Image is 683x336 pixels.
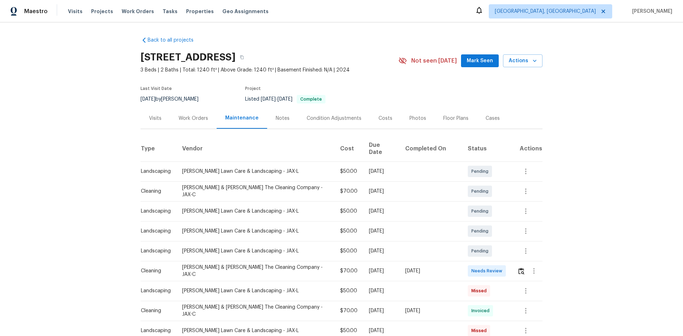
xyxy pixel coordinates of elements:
[518,268,524,274] img: Review Icon
[122,8,154,15] span: Work Orders
[369,307,394,314] div: [DATE]
[471,287,489,294] span: Missed
[141,307,171,314] div: Cleaning
[182,168,329,175] div: [PERSON_NAME] Lawn Care & Landscaping - JAX-L
[179,115,208,122] div: Work Orders
[471,267,505,274] span: Needs Review
[471,188,491,195] span: Pending
[369,267,394,274] div: [DATE]
[141,136,176,162] th: Type
[261,97,292,102] span: -
[467,57,493,65] span: Mark Seen
[369,247,394,255] div: [DATE]
[363,136,399,162] th: Due Date
[91,8,113,15] span: Projects
[222,8,269,15] span: Geo Assignments
[163,9,178,14] span: Tasks
[141,327,171,334] div: Landscaping
[141,37,209,44] a: Back to all projects
[141,287,171,294] div: Landscaping
[471,228,491,235] span: Pending
[340,287,358,294] div: $50.00
[369,287,394,294] div: [DATE]
[182,208,329,215] div: [PERSON_NAME] Lawn Care & Landscaping - JAX-L
[186,8,214,15] span: Properties
[182,184,329,198] div: [PERSON_NAME] & [PERSON_NAME] The Cleaning Company - JAX-C
[182,287,329,294] div: [PERSON_NAME] Lawn Care & Landscaping - JAX-L
[369,188,394,195] div: [DATE]
[462,136,512,162] th: Status
[340,188,358,195] div: $70.00
[378,115,392,122] div: Costs
[517,262,525,279] button: Review Icon
[471,327,489,334] span: Missed
[141,54,235,61] h2: [STREET_ADDRESS]
[405,307,456,314] div: [DATE]
[141,168,171,175] div: Landscaping
[509,57,537,65] span: Actions
[340,228,358,235] div: $50.00
[141,66,398,74] span: 3 Beds | 2 Baths | Total: 1240 ft² | Above Grade: 1240 ft² | Basement Finished: N/A | 2024
[141,95,207,103] div: by [PERSON_NAME]
[461,54,499,68] button: Mark Seen
[340,327,358,334] div: $50.00
[182,264,329,278] div: [PERSON_NAME] & [PERSON_NAME] The Cleaning Company - JAX-C
[141,267,171,274] div: Cleaning
[141,188,171,195] div: Cleaning
[340,208,358,215] div: $50.00
[443,115,468,122] div: Floor Plans
[245,97,325,102] span: Listed
[471,168,491,175] span: Pending
[261,97,276,102] span: [DATE]
[182,304,329,318] div: [PERSON_NAME] & [PERSON_NAME] The Cleaning Company - JAX-C
[334,136,363,162] th: Cost
[340,267,358,274] div: $70.00
[495,8,596,15] span: [GEOGRAPHIC_DATA], [GEOGRAPHIC_DATA]
[503,54,542,68] button: Actions
[141,247,171,255] div: Landscaping
[235,51,248,64] button: Copy Address
[409,115,426,122] div: Photos
[182,327,329,334] div: [PERSON_NAME] Lawn Care & Landscaping - JAX-L
[340,247,358,255] div: $50.00
[182,247,329,255] div: [PERSON_NAME] Lawn Care & Landscaping - JAX-L
[225,114,259,122] div: Maintenance
[471,307,492,314] span: Invoiced
[141,86,172,91] span: Last Visit Date
[369,168,394,175] div: [DATE]
[512,136,542,162] th: Actions
[411,57,457,64] span: Not seen [DATE]
[141,228,171,235] div: Landscaping
[340,168,358,175] div: $50.00
[369,327,394,334] div: [DATE]
[629,8,672,15] span: [PERSON_NAME]
[149,115,162,122] div: Visits
[405,267,456,274] div: [DATE]
[399,136,462,162] th: Completed On
[182,228,329,235] div: [PERSON_NAME] Lawn Care & Landscaping - JAX-L
[307,115,361,122] div: Condition Adjustments
[141,97,155,102] span: [DATE]
[369,228,394,235] div: [DATE]
[486,115,500,122] div: Cases
[245,86,261,91] span: Project
[277,97,292,102] span: [DATE]
[369,208,394,215] div: [DATE]
[141,208,171,215] div: Landscaping
[176,136,334,162] th: Vendor
[24,8,48,15] span: Maestro
[471,247,491,255] span: Pending
[276,115,290,122] div: Notes
[471,208,491,215] span: Pending
[297,97,325,101] span: Complete
[340,307,358,314] div: $70.00
[68,8,83,15] span: Visits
